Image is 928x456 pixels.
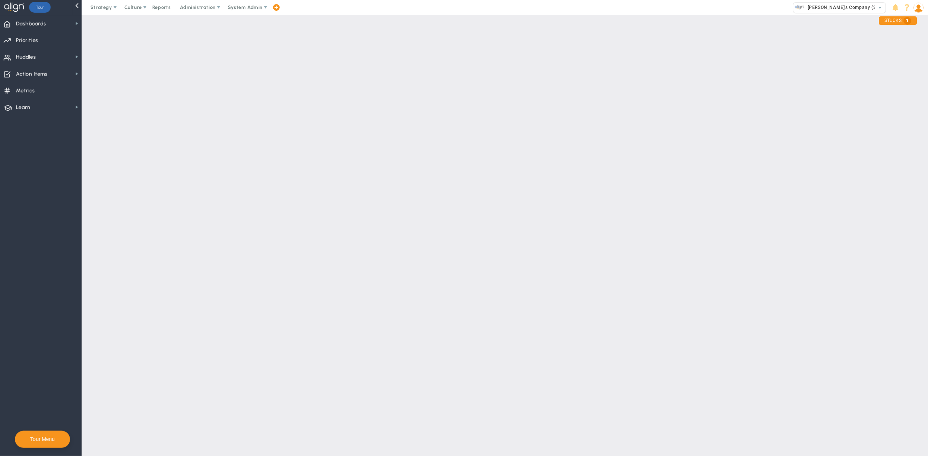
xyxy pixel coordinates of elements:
[180,4,215,10] span: Administration
[903,17,911,25] span: 1
[16,100,30,115] span: Learn
[28,436,57,443] button: Tour Menu
[879,16,917,25] div: STUCKS
[16,66,48,82] span: Action Items
[16,49,36,65] span: Huddles
[90,4,112,10] span: Strategy
[875,3,886,13] span: select
[804,3,894,12] span: [PERSON_NAME]'s Company (Sandbox)
[16,83,35,99] span: Metrics
[228,4,263,10] span: System Admin
[795,3,804,12] img: 33318.Company.photo
[124,4,142,10] span: Culture
[16,16,46,32] span: Dashboards
[16,33,38,48] span: Priorities
[913,3,924,13] img: 48978.Person.photo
